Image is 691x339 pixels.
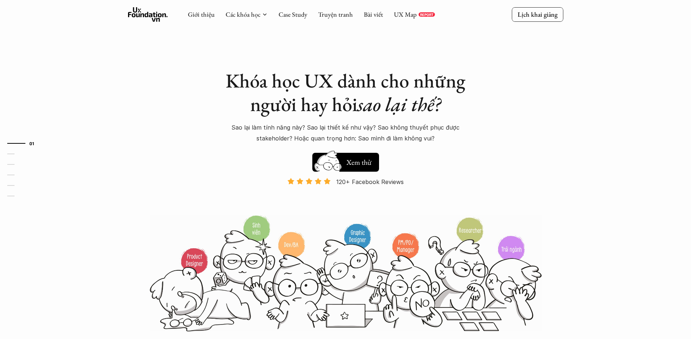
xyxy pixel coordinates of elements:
[281,177,410,214] a: 120+ Facebook Reviews
[357,91,441,117] em: sao lại thế?
[512,7,563,21] a: Lịch khai giảng
[279,10,307,19] a: Case Study
[219,122,473,144] p: Sao lại làm tính năng này? Sao lại thiết kế như vậy? Sao không thuyết phục được stakeholder? Hoặc...
[29,140,34,146] strong: 01
[394,10,417,19] a: UX Map
[364,10,383,19] a: Bài viết
[419,12,435,17] a: REPORT
[226,10,260,19] a: Các khóa học
[188,10,215,19] a: Giới thiệu
[7,139,42,148] a: 01
[336,176,404,187] p: 120+ Facebook Reviews
[420,12,433,17] p: REPORT
[346,157,371,167] h5: Xem thử
[318,10,353,19] a: Truyện tranh
[312,149,379,172] a: Xem thử
[518,10,558,19] p: Lịch khai giảng
[219,69,473,116] h1: Khóa học UX dành cho những người hay hỏi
